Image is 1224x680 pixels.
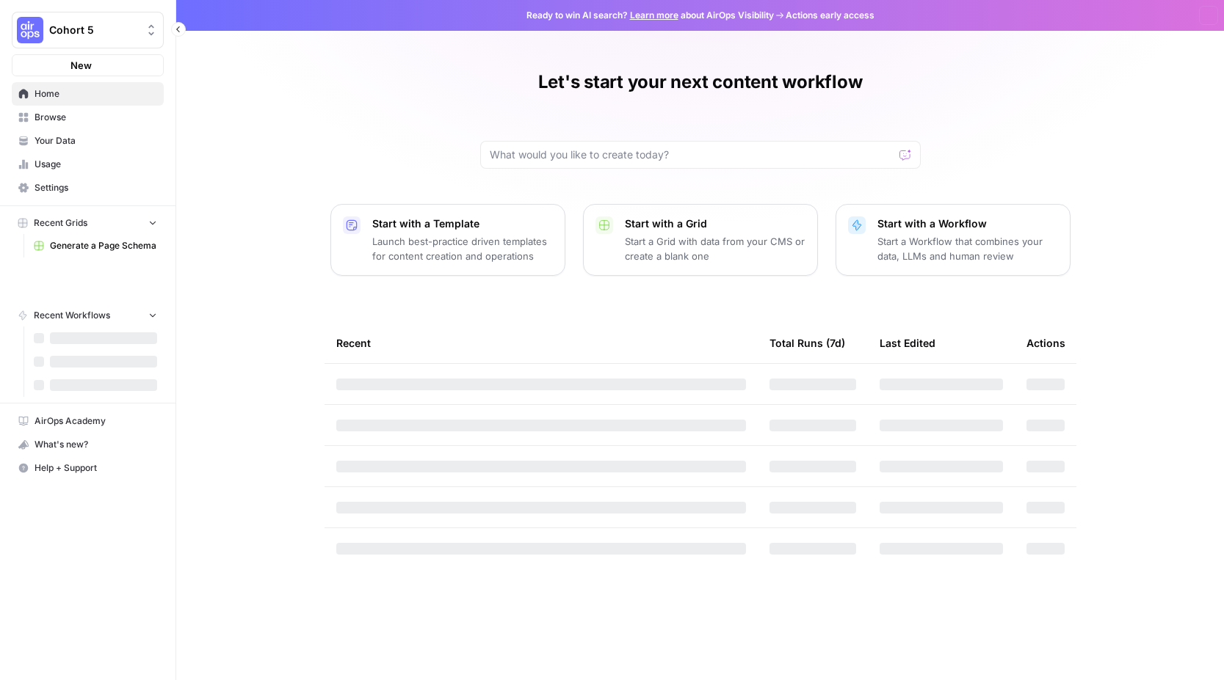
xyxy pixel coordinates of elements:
button: Workspace: Cohort 5 [12,12,164,48]
span: Browse [35,111,157,124]
a: AirOps Academy [12,409,164,433]
button: Start with a TemplateLaunch best-practice driven templates for content creation and operations [330,204,565,276]
p: Start a Workflow that combines your data, LLMs and human review [877,234,1058,263]
span: Recent Workflows [34,309,110,322]
a: Home [12,82,164,106]
button: Help + Support [12,456,164,480]
span: Cohort 5 [49,23,138,37]
span: Usage [35,158,157,171]
h1: Let's start your next content workflow [538,70,863,94]
button: Start with a GridStart a Grid with data from your CMS or create a blank one [583,204,818,276]
span: Home [35,87,157,100]
p: Start with a Workflow [877,216,1058,231]
div: Total Runs (7d) [769,323,845,363]
button: New [12,54,164,76]
span: Ready to win AI search? about AirOps Visibility [526,9,774,22]
span: New [70,58,92,73]
img: Cohort 5 Logo [17,17,43,43]
input: What would you like to create today? [490,147,894,162]
a: Learn more [630,10,678,21]
span: Recent Grids [34,216,87,230]
a: Usage [12,153,164,176]
span: Actions early access [786,9,874,22]
div: Actions [1026,323,1065,363]
div: What's new? [12,434,163,456]
button: What's new? [12,433,164,456]
p: Start with a Grid [625,216,805,231]
a: Generate a Page Schema [27,234,164,257]
span: Your Data [35,134,157,147]
p: Start with a Template [372,216,553,231]
button: Start with a WorkflowStart a Workflow that combines your data, LLMs and human review [836,204,1071,276]
p: Start a Grid with data from your CMS or create a blank one [625,234,805,263]
span: Settings [35,181,157,194]
span: AirOps Academy [35,414,157,428]
button: Recent Grids [12,212,164,234]
a: Settings [12,176,164,200]
span: Generate a Page Schema [50,239,157,252]
a: Your Data [12,129,164,153]
span: Help + Support [35,461,157,475]
div: Last Edited [880,323,935,363]
button: Recent Workflows [12,304,164,326]
div: Recent [336,323,746,363]
a: Browse [12,106,164,129]
p: Launch best-practice driven templates for content creation and operations [372,234,553,263]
